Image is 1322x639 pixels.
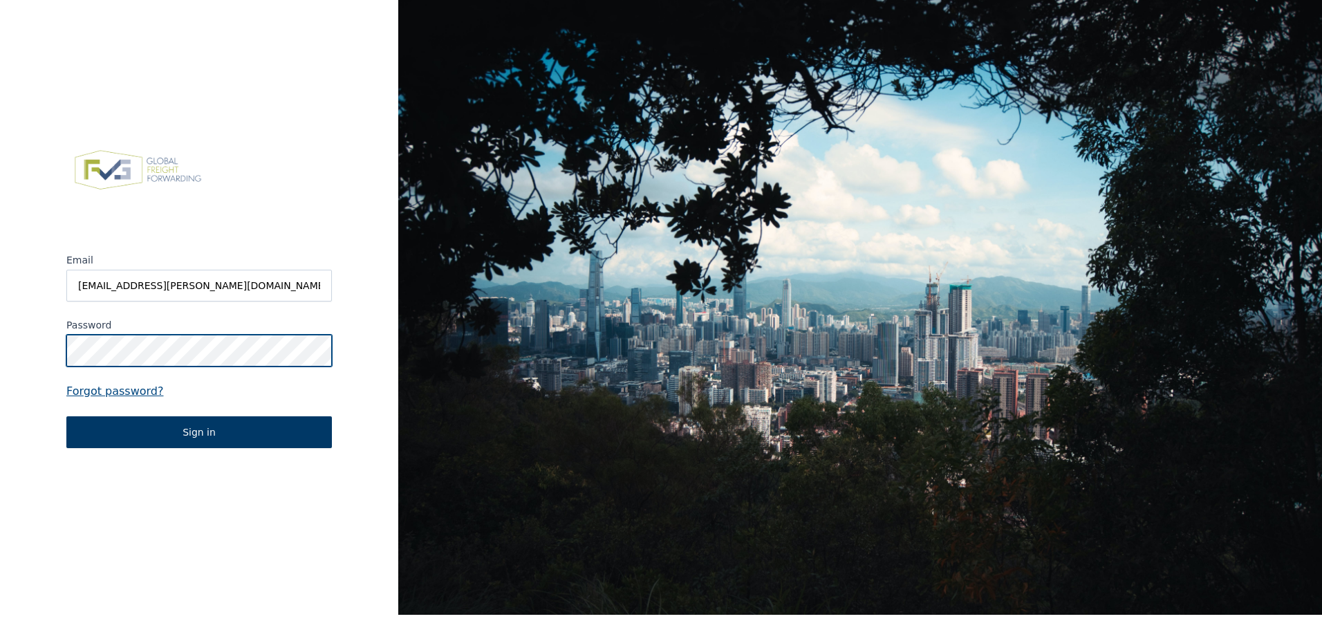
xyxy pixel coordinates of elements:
[66,253,332,267] label: Email
[66,383,332,400] a: Forgot password?
[66,142,210,198] img: FVG - Global freight forwarding
[66,416,332,448] button: Sign in
[66,318,332,332] label: Password
[66,270,332,302] input: Email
